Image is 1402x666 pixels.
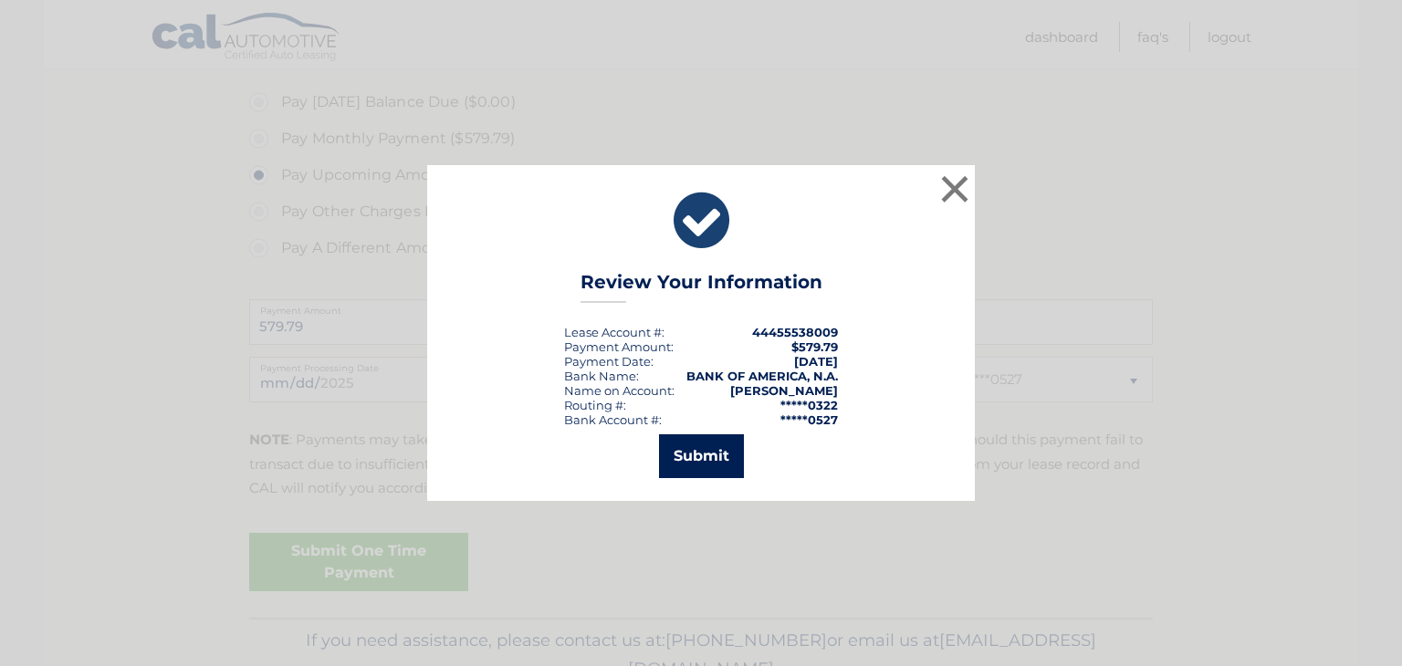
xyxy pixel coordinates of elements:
div: : [564,354,654,369]
div: Routing #: [564,398,626,412]
strong: BANK OF AMERICA, N.A. [686,369,838,383]
div: Name on Account: [564,383,675,398]
button: Submit [659,434,744,478]
div: Lease Account #: [564,325,664,339]
div: Bank Name: [564,369,639,383]
div: Bank Account #: [564,412,662,427]
button: × [936,171,973,207]
strong: 44455538009 [752,325,838,339]
span: [DATE] [794,354,838,369]
span: Payment Date [564,354,651,369]
div: Payment Amount: [564,339,674,354]
span: $579.79 [791,339,838,354]
strong: [PERSON_NAME] [730,383,838,398]
h3: Review Your Information [581,271,822,303]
